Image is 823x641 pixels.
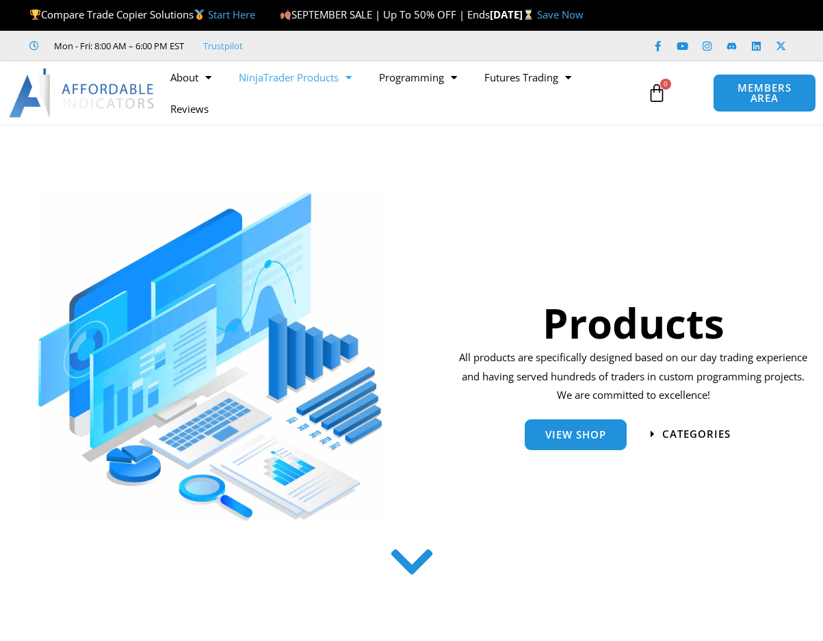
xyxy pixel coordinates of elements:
[51,38,184,54] span: Mon - Fri: 8:00 AM – 6:00 PM EST
[157,62,642,125] nav: Menu
[280,8,490,21] span: SEPTEMBER SALE | Up To 50% OFF | Ends
[545,430,606,440] span: View Shop
[194,10,205,20] img: 🥇
[662,429,731,439] span: categories
[280,10,291,20] img: 🍂
[38,193,382,521] img: ProductsSection scaled | Affordable Indicators – NinjaTrader
[490,8,537,21] strong: [DATE]
[627,73,687,113] a: 0
[454,348,813,406] p: All products are specifically designed based on our day trading experience and having served hund...
[30,10,40,20] img: 🏆
[713,74,816,112] a: MEMBERS AREA
[660,79,671,90] span: 0
[523,10,534,20] img: ⌛
[537,8,584,21] a: Save Now
[525,419,627,450] a: View Shop
[454,294,813,352] h1: Products
[225,62,365,93] a: NinjaTrader Products
[365,62,471,93] a: Programming
[9,68,156,118] img: LogoAI | Affordable Indicators – NinjaTrader
[471,62,585,93] a: Futures Trading
[727,83,802,103] span: MEMBERS AREA
[29,8,255,21] span: Compare Trade Copier Solutions
[203,38,243,54] a: Trustpilot
[157,62,225,93] a: About
[651,429,731,439] a: categories
[208,8,255,21] a: Start Here
[157,93,222,125] a: Reviews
